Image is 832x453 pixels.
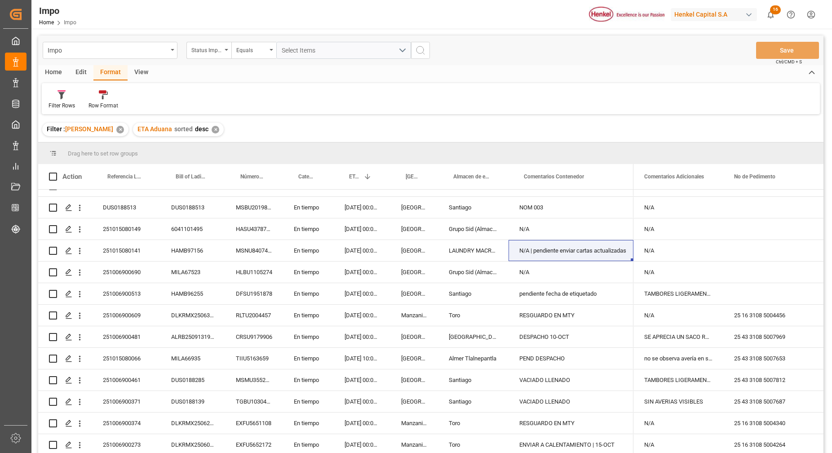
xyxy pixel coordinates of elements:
[176,173,206,180] span: Bill of Lading Number
[633,240,723,261] div: N/A
[334,391,390,412] div: [DATE] 00:00:00
[334,348,390,369] div: [DATE] 10:00:00
[770,5,781,14] span: 16
[390,326,438,347] div: [GEOGRAPHIC_DATA]
[38,391,633,413] div: Press SPACE to select this row.
[390,348,438,369] div: [GEOGRAPHIC_DATA]
[438,391,509,412] div: Santiago
[438,218,509,240] div: Grupo Sid (Almacenaje y Distribucion AVIOR)
[390,262,438,283] div: [GEOGRAPHIC_DATA]
[509,391,633,412] div: VACIADO LLENADO
[92,369,160,391] div: 251006900461
[38,413,633,434] div: Press SPACE to select this row.
[776,58,802,65] span: Ctrl/CMD + S
[225,240,283,261] div: MSNU8407435
[160,283,225,304] div: HAMB96255
[38,240,633,262] div: Press SPACE to select this row.
[723,391,813,412] div: 25 43 3108 5007687
[240,173,264,180] span: Número de Contenedor
[92,262,160,283] div: 251006900690
[225,283,283,304] div: DFSU1951878
[89,102,118,110] div: Row Format
[283,283,334,304] div: En tiempo
[160,413,225,434] div: DLKRMX2506231
[283,262,334,283] div: En tiempo
[390,240,438,261] div: [GEOGRAPHIC_DATA]
[92,197,160,218] div: DUS0188513
[69,65,93,80] div: Edit
[390,391,438,412] div: [GEOGRAPHIC_DATA]
[723,348,813,369] div: 25 43 3108 5007653
[160,326,225,347] div: ALRB250913190054
[509,348,633,369] div: PEND DESPACHO
[160,262,225,283] div: MILA67523
[283,348,334,369] div: En tiempo
[633,262,723,283] div: N/A
[633,305,723,326] div: N/A
[334,240,390,261] div: [DATE] 00:00:00
[390,283,438,304] div: [GEOGRAPHIC_DATA]
[438,326,509,347] div: [GEOGRAPHIC_DATA]
[438,305,509,326] div: Toro
[756,42,819,59] button: Save
[334,326,390,347] div: [DATE] 00:00:00
[38,369,633,391] div: Press SPACE to select this row.
[68,150,138,157] span: Drag here to set row groups
[509,369,633,391] div: VACIADO LLENADO
[298,173,315,180] span: Categoría
[734,173,775,180] span: No de Pedimento
[38,65,69,80] div: Home
[390,218,438,240] div: [GEOGRAPHIC_DATA]
[38,305,633,326] div: Press SPACE to select this row.
[92,240,160,261] div: 251015080141
[349,173,360,180] span: ETA Aduana
[509,197,633,218] div: NOM 003
[160,391,225,412] div: DUS0188139
[438,413,509,434] div: Toro
[283,326,334,347] div: En tiempo
[633,197,723,218] div: N/A
[390,413,438,434] div: Manzanillo
[92,218,160,240] div: 251015080149
[160,369,225,391] div: DUS0188285
[723,326,813,347] div: 25 43 3108 5007969
[225,305,283,326] div: RLTU2004457
[276,42,411,59] button: open menu
[509,305,633,326] div: RESGUARDO EN MTY
[644,173,704,180] span: Comentarios Adicionales
[195,125,208,133] span: desc
[283,218,334,240] div: En tiempo
[390,369,438,391] div: [GEOGRAPHIC_DATA]
[38,262,633,283] div: Press SPACE to select this row.
[283,413,334,434] div: En tiempo
[225,369,283,391] div: MSMU3552118
[723,305,813,326] div: 25 16 3108 5004456
[723,369,813,391] div: 25 43 3108 5007812
[781,4,801,25] button: Help Center
[92,305,160,326] div: 251006900609
[283,305,334,326] div: En tiempo
[225,326,283,347] div: CRSU9179906
[334,413,390,434] div: [DATE] 00:00:00
[283,240,334,261] div: En tiempo
[283,391,334,412] div: En tiempo
[92,283,160,304] div: 251006900513
[453,173,490,180] span: Almacen de entrega
[160,305,225,326] div: DLKRMX2506362
[633,218,723,240] div: N/A
[191,44,222,54] div: Status Importación
[509,326,633,347] div: DESPACHO 10-OCT
[524,173,584,180] span: Comentarios Contenedor
[107,173,142,180] span: Referencia Leschaco
[38,197,633,218] div: Press SPACE to select this row.
[589,7,664,22] img: Henkel%20logo.jpg_1689854090.jpg
[43,42,177,59] button: open menu
[174,125,193,133] span: sorted
[334,369,390,391] div: [DATE] 00:00:00
[160,348,225,369] div: MILA66935
[62,173,82,181] div: Action
[93,65,128,80] div: Format
[633,326,723,347] div: SE APRECIA UN SACO ROTO DE ORIGEN, SE ACONDICIONA CON CINTA
[390,197,438,218] div: [GEOGRAPHIC_DATA]
[723,413,813,434] div: 25 16 3108 5004340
